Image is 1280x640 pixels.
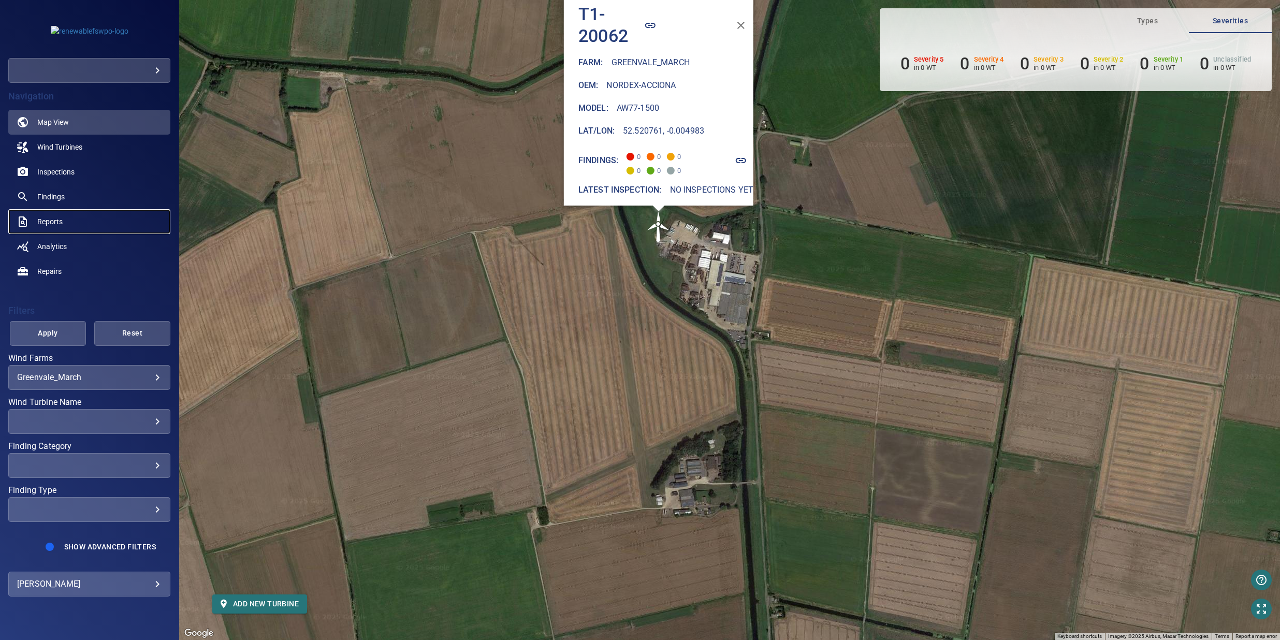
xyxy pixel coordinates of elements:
[643,211,674,242] img: windFarmIcon.svg
[627,167,634,174] span: Severity 2
[1235,633,1277,639] a: Report a map error
[960,54,969,74] h6: 0
[1213,64,1251,71] p: in 0 WT
[64,543,156,551] span: Show Advanced Filters
[8,354,170,362] label: Wind Farms
[578,153,618,168] h6: Findings:
[212,594,307,614] button: Add new turbine
[37,266,62,277] span: Repairs
[94,321,170,346] button: Reset
[8,110,170,135] a: map active
[37,216,63,227] span: Reports
[647,147,663,161] span: 0
[578,124,615,138] h6: Lat/Lon :
[1080,54,1089,74] h6: 0
[8,398,170,406] label: Wind Turbine Name
[1195,14,1266,27] span: Severities
[1108,633,1209,639] span: Imagery ©2025 Airbus, Maxar Technologies
[647,153,654,161] span: Severity 4
[627,153,634,161] span: Severity 5
[578,4,630,47] h4: T1-20062
[612,55,690,70] h6: Greenvale_March
[578,183,662,197] h6: Latest inspection:
[1020,54,1064,74] li: Severity 3
[221,598,299,610] span: Add new turbine
[182,627,216,640] img: Google
[1034,64,1064,71] p: in 0 WT
[617,101,659,115] h6: AW77-1500
[182,627,216,640] a: Open this area in Google Maps (opens a new window)
[8,486,170,494] label: Finding Type
[8,442,170,450] label: Finding Category
[51,26,128,36] img: renewablefswpo-logo
[914,64,944,71] p: in 0 WT
[1094,56,1124,63] h6: Severity 2
[1140,54,1183,74] li: Severity 1
[900,54,910,74] h6: 0
[1034,56,1064,63] h6: Severity 3
[670,183,754,197] h6: No inspections yet
[37,192,65,202] span: Findings
[1080,54,1124,74] li: Severity 2
[578,78,599,93] h6: Oem :
[8,306,170,316] h4: Filters
[578,101,608,115] h6: Model :
[974,64,1004,71] p: in 0 WT
[1020,54,1029,74] h6: 0
[23,327,73,340] span: Apply
[667,161,683,174] span: 0
[37,142,82,152] span: Wind Turbines
[1200,54,1251,74] li: Severity Unclassified
[647,161,663,174] span: 0
[17,576,162,592] div: [PERSON_NAME]
[627,147,643,161] span: 0
[627,161,643,174] span: 0
[647,167,654,174] span: Severity 1
[1154,64,1184,71] p: in 0 WT
[643,211,674,242] gmp-advanced-marker: T1-20062
[1213,56,1251,63] h6: Unclassified
[1112,14,1183,27] span: Types
[8,159,170,184] a: inspections noActive
[1200,54,1209,74] h6: 0
[8,409,170,434] div: Wind Turbine Name
[1057,633,1102,640] button: Keyboard shortcuts
[667,167,675,174] span: Severity Unclassified
[8,234,170,259] a: analytics noActive
[8,497,170,522] div: Finding Type
[623,124,704,138] h6: 52.520761, -0.004983
[8,259,170,284] a: repairs noActive
[1094,64,1124,71] p: in 0 WT
[8,453,170,478] div: Finding Category
[37,167,75,177] span: Inspections
[1140,54,1149,74] h6: 0
[606,78,676,93] h6: Nordex-Acciona
[8,58,170,83] div: renewablefswpo
[37,241,67,252] span: Analytics
[58,539,162,555] button: Show Advanced Filters
[8,135,170,159] a: windturbines noActive
[8,209,170,234] a: reports noActive
[8,91,170,101] h4: Navigation
[1215,633,1229,639] a: Terms (opens in new tab)
[8,184,170,209] a: findings noActive
[974,56,1004,63] h6: Severity 4
[914,56,944,63] h6: Severity 5
[8,365,170,390] div: Wind Farms
[17,372,162,382] div: Greenvale_March
[667,147,683,161] span: 0
[1154,56,1184,63] h6: Severity 1
[107,327,157,340] span: Reset
[10,321,86,346] button: Apply
[37,117,69,127] span: Map View
[578,55,603,70] h6: Farm :
[960,54,1003,74] li: Severity 4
